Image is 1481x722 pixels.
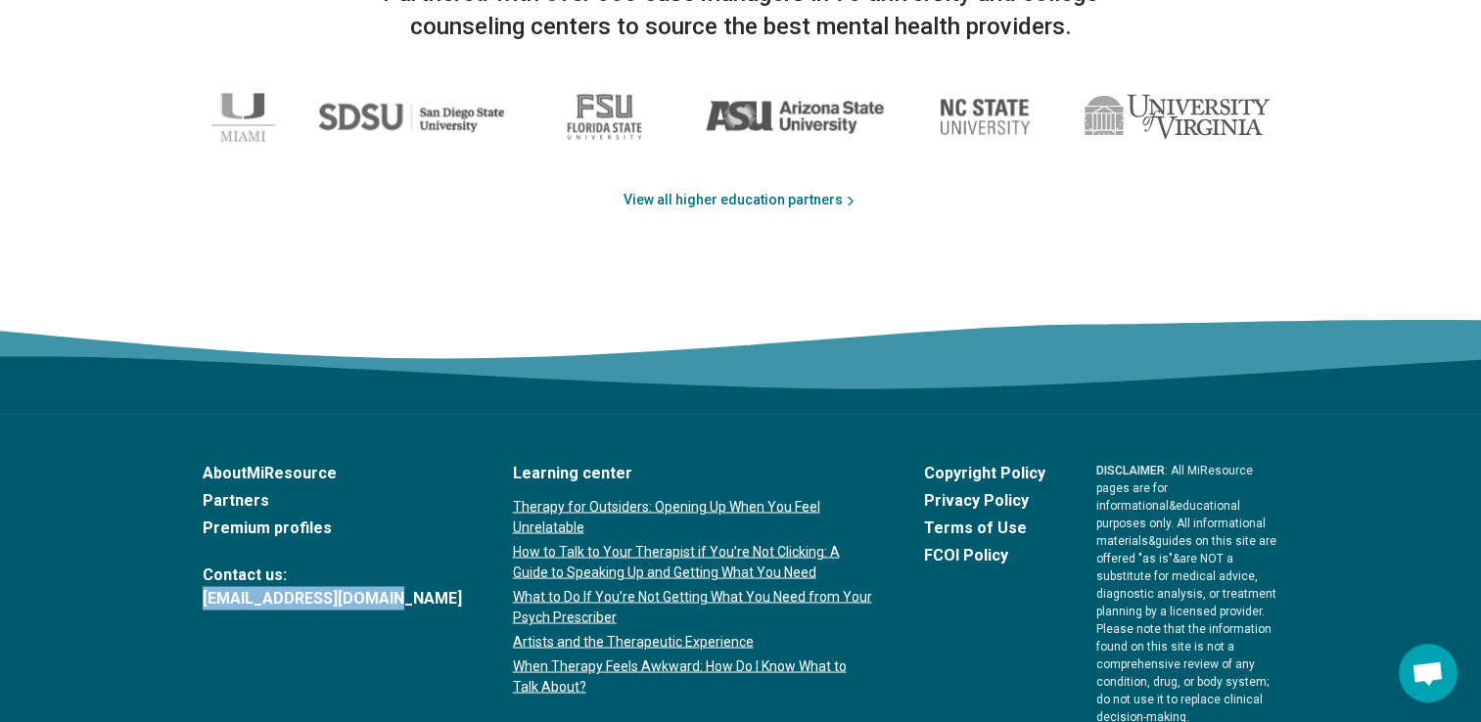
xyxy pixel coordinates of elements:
[513,586,873,627] a: What to Do If You’re Not Getting What You Need from Your Psych Prescriber
[203,488,462,512] a: Partners
[924,488,1045,512] a: Privacy Policy
[924,543,1045,566] a: FCOI Policy
[1085,94,1270,139] img: University of Virginia
[203,516,462,539] a: Premium profiles
[211,92,275,141] img: University of Miami
[547,82,662,151] img: Florida State University
[513,461,873,484] a: Learning center
[318,95,504,139] img: San Diego State University
[1399,644,1458,702] div: Open chat
[928,89,1041,144] img: North Carolina State University
[1096,463,1165,476] span: DISCLAIMER
[513,496,873,537] a: Therapy for Outsiders: Opening Up When You Feel Unrelatable
[624,190,858,210] a: View all higher education partners
[203,563,462,586] span: Contact us:
[924,516,1045,539] a: Terms of Use
[513,541,873,582] a: How to Talk to Your Therapist if You’re Not Clicking: A Guide to Speaking Up and Getting What You...
[203,461,462,484] a: AboutMiResource
[705,99,885,133] img: Arizona State University
[513,655,873,697] a: When Therapy Feels Awkward: How Do I Know What to Talk About?
[513,631,873,652] a: Artists and the Therapeutic Experience
[924,461,1045,484] a: Copyright Policy
[203,586,462,609] a: [EMAIL_ADDRESS][DOMAIN_NAME]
